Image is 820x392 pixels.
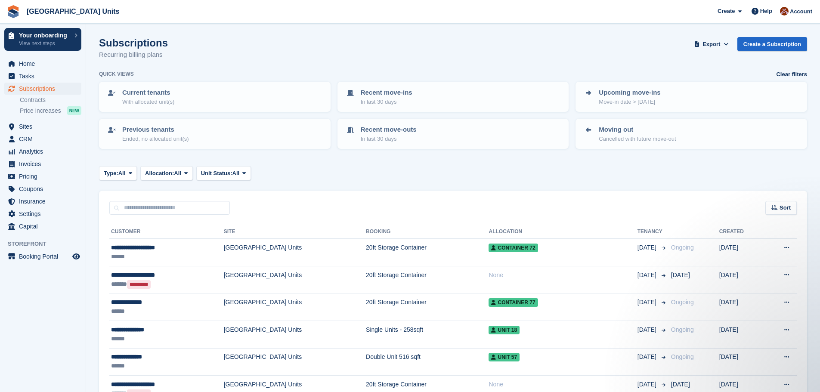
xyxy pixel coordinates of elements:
a: menu [4,250,81,262]
p: Current tenants [122,88,174,98]
div: None [489,271,637,280]
span: Settings [19,208,71,220]
td: [GEOGRAPHIC_DATA] Units [224,321,366,348]
button: Type: All [99,166,137,180]
td: [GEOGRAPHIC_DATA] Units [224,239,366,266]
a: menu [4,195,81,207]
h1: Subscriptions [99,37,168,49]
span: Capital [19,220,71,232]
p: In last 30 days [361,135,417,143]
span: Unit 57 [489,353,520,361]
a: Recent move-outs In last 30 days [338,120,568,148]
p: Upcoming move-ins [599,88,660,98]
span: Container 72 [489,244,538,252]
td: 20ft Storage Container [366,266,489,293]
p: Moving out [599,125,676,135]
a: Price increases NEW [20,106,81,115]
p: Cancelled with future move-out [599,135,676,143]
div: None [489,380,637,389]
span: Storefront [8,240,86,248]
span: Allocation: [145,169,174,178]
div: NEW [67,106,81,115]
th: Allocation [489,225,637,239]
span: All [232,169,240,178]
a: menu [4,133,81,145]
a: menu [4,83,81,95]
h6: Quick views [99,70,134,78]
a: menu [4,145,81,157]
img: Laura Clinnick [780,7,789,15]
span: Ongoing [671,299,694,306]
a: Moving out Cancelled with future move-out [576,120,806,148]
span: Coupons [19,183,71,195]
span: [DATE] [671,381,690,388]
a: Previous tenants Ended, no allocated unit(s) [100,120,330,148]
span: [DATE] [637,325,658,334]
a: menu [4,220,81,232]
p: Your onboarding [19,32,70,38]
a: Clear filters [776,70,807,79]
button: Export [693,37,730,51]
span: [DATE] [637,271,658,280]
span: [DATE] [671,272,690,278]
span: [DATE] [637,380,658,389]
span: Unit Status: [201,169,232,178]
p: Recent move-ins [361,88,412,98]
span: Analytics [19,145,71,157]
span: Export [702,40,720,49]
a: Upcoming move-ins Move-in date > [DATE] [576,83,806,111]
a: menu [4,183,81,195]
span: Subscriptions [19,83,71,95]
td: [DATE] [719,293,764,321]
p: Previous tenants [122,125,189,135]
span: Sites [19,120,71,133]
span: Insurance [19,195,71,207]
p: Recent move-outs [361,125,417,135]
p: Move-in date > [DATE] [599,98,660,106]
span: Ongoing [671,244,694,251]
td: 20ft Storage Container [366,293,489,321]
span: Ongoing [671,353,694,360]
a: Current tenants With allocated unit(s) [100,83,330,111]
td: [DATE] [719,348,764,376]
span: [DATE] [637,352,658,361]
p: With allocated unit(s) [122,98,174,106]
th: Site [224,225,366,239]
td: [GEOGRAPHIC_DATA] Units [224,293,366,321]
button: Allocation: All [140,166,193,180]
span: Home [19,58,71,70]
span: Tasks [19,70,71,82]
span: Ongoing [671,326,694,333]
td: [DATE] [719,321,764,348]
p: Ended, no allocated unit(s) [122,135,189,143]
a: menu [4,120,81,133]
span: Help [760,7,772,15]
td: [GEOGRAPHIC_DATA] Units [224,266,366,293]
a: menu [4,170,81,182]
a: Contracts [20,96,81,104]
th: Booking [366,225,489,239]
span: All [174,169,181,178]
p: Recurring billing plans [99,50,168,60]
td: 20ft Storage Container [366,239,489,266]
a: Create a Subscription [737,37,807,51]
span: All [118,169,126,178]
a: menu [4,208,81,220]
td: [DATE] [719,266,764,293]
td: [GEOGRAPHIC_DATA] Units [224,348,366,376]
p: View next steps [19,40,70,47]
a: menu [4,158,81,170]
a: menu [4,70,81,82]
span: Create [718,7,735,15]
span: Booking Portal [19,250,71,262]
span: Container 77 [489,298,538,307]
span: [DATE] [637,298,658,307]
td: [DATE] [719,239,764,266]
a: menu [4,58,81,70]
span: Invoices [19,158,71,170]
a: Preview store [71,251,81,262]
span: Unit 18 [489,326,520,334]
td: Single Units - 258sqft [366,321,489,348]
span: Price increases [20,107,61,115]
span: Sort [780,204,791,212]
